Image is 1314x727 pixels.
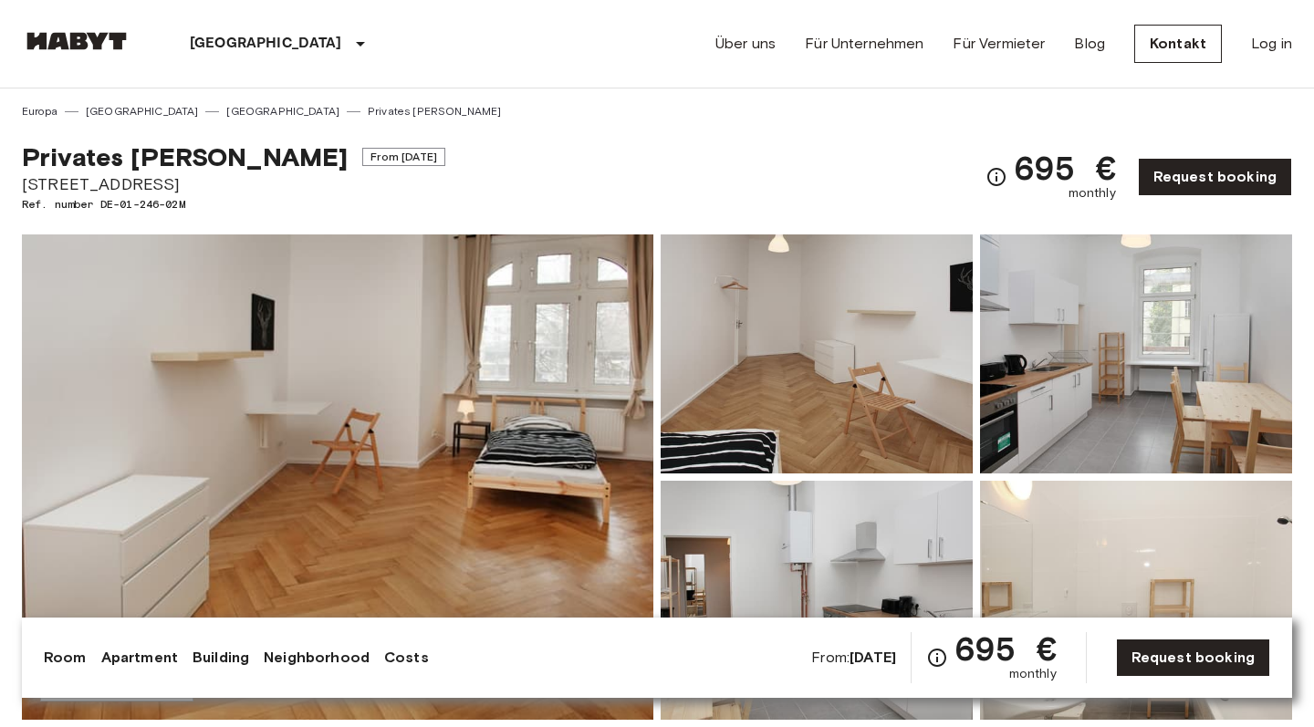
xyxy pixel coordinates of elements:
[850,649,896,666] b: [DATE]
[980,481,1292,720] img: Picture of unit DE-01-246-02M
[661,481,973,720] img: Picture of unit DE-01-246-02M
[101,647,178,669] a: Apartment
[22,32,131,50] img: Habyt
[22,172,445,196] span: [STREET_ADDRESS]
[22,196,445,213] span: Ref. number DE-01-246-02M
[368,103,501,119] a: Privates [PERSON_NAME]
[985,166,1007,188] svg: Check cost overview for full price breakdown. Please note that discounts apply to new joiners onl...
[1074,33,1105,55] a: Blog
[1069,184,1116,203] span: monthly
[22,103,57,119] a: Europa
[980,234,1292,473] img: Picture of unit DE-01-246-02M
[1116,639,1270,677] a: Request booking
[264,647,370,669] a: Neighborhood
[1009,665,1057,683] span: monthly
[193,647,249,669] a: Building
[805,33,923,55] a: Für Unternehmen
[1138,158,1292,196] a: Request booking
[384,647,429,669] a: Costs
[1134,25,1222,63] a: Kontakt
[953,33,1045,55] a: Für Vermieter
[926,647,948,669] svg: Check cost overview for full price breakdown. Please note that discounts apply to new joiners onl...
[86,103,199,119] a: [GEOGRAPHIC_DATA]
[1015,151,1116,184] span: 695 €
[190,33,342,55] p: [GEOGRAPHIC_DATA]
[22,141,348,172] span: Privates [PERSON_NAME]
[22,234,653,720] img: Marketing picture of unit DE-01-246-02M
[811,648,896,668] span: From:
[362,148,445,166] span: From [DATE]
[661,234,973,473] img: Picture of unit DE-01-246-02M
[1251,33,1292,55] a: Log in
[715,33,776,55] a: Über uns
[955,632,1057,665] span: 695 €
[44,647,87,669] a: Room
[226,103,339,119] a: [GEOGRAPHIC_DATA]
